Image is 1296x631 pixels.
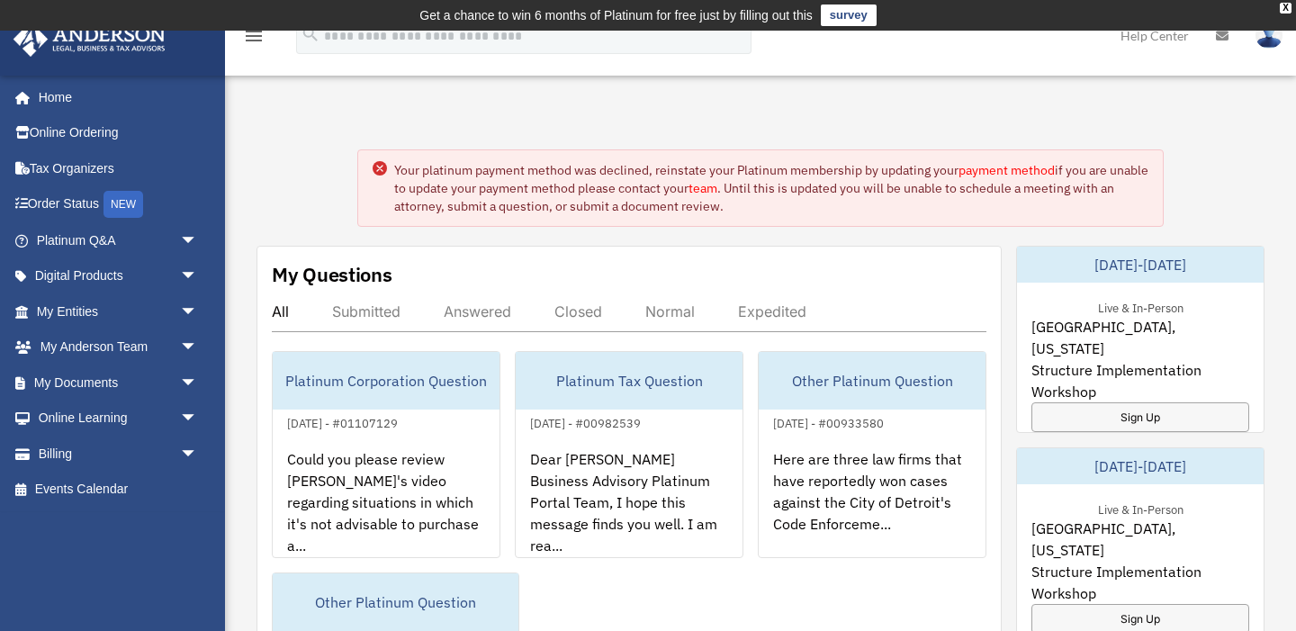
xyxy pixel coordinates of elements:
[13,186,225,223] a: Order StatusNEW
[273,573,518,631] div: Other Platinum Question
[180,401,216,437] span: arrow_drop_down
[1084,499,1198,518] div: Live & In-Person
[13,79,216,115] a: Home
[301,24,320,44] i: search
[180,329,216,366] span: arrow_drop_down
[180,258,216,295] span: arrow_drop_down
[273,352,499,410] div: Platinum Corporation Question
[958,162,1055,178] a: payment method
[273,434,499,574] div: Could you please review [PERSON_NAME]'s video regarding situations in which it's not advisable to...
[554,302,602,320] div: Closed
[645,302,695,320] div: Normal
[103,191,143,218] div: NEW
[821,5,877,26] a: survey
[1017,448,1264,484] div: [DATE]-[DATE]
[515,351,743,558] a: Platinum Tax Question[DATE] - #00982539Dear [PERSON_NAME] Business Advisory Platinum Portal Team,...
[1031,402,1249,432] a: Sign Up
[516,412,655,431] div: [DATE] - #00982539
[1031,561,1249,604] span: Structure Implementation Workshop
[759,352,985,410] div: Other Platinum Question
[13,365,225,401] a: My Documentsarrow_drop_down
[419,5,813,26] div: Get a chance to win 6 months of Platinum for free just by filling out this
[444,302,511,320] div: Answered
[272,351,500,558] a: Platinum Corporation Question[DATE] - #01107129Could you please review [PERSON_NAME]'s video rega...
[1031,518,1249,561] span: [GEOGRAPHIC_DATA], [US_STATE]
[759,434,985,574] div: Here are three law firms that have reportedly won cases against the City of Detroit's Code Enforc...
[1280,3,1291,14] div: close
[1084,297,1198,316] div: Live & In-Person
[738,302,806,320] div: Expedited
[13,472,225,508] a: Events Calendar
[243,32,265,47] a: menu
[332,302,400,320] div: Submitted
[758,351,986,558] a: Other Platinum Question[DATE] - #00933580Here are three law firms that have reportedly won cases ...
[13,401,225,437] a: Online Learningarrow_drop_down
[272,302,289,320] div: All
[13,258,225,294] a: Digital Productsarrow_drop_down
[272,261,392,288] div: My Questions
[394,161,1148,215] div: Your platinum payment method was declined, reinstate your Platinum membership by updating your if...
[1031,316,1249,359] span: [GEOGRAPHIC_DATA], [US_STATE]
[13,436,225,472] a: Billingarrow_drop_down
[180,222,216,259] span: arrow_drop_down
[1031,359,1249,402] span: Structure Implementation Workshop
[8,22,171,57] img: Anderson Advisors Platinum Portal
[516,434,742,574] div: Dear [PERSON_NAME] Business Advisory Platinum Portal Team, I hope this message finds you well. I ...
[13,150,225,186] a: Tax Organizers
[688,180,717,196] a: team
[180,365,216,401] span: arrow_drop_down
[180,293,216,330] span: arrow_drop_down
[1017,247,1264,283] div: [DATE]-[DATE]
[13,293,225,329] a: My Entitiesarrow_drop_down
[13,222,225,258] a: Platinum Q&Aarrow_drop_down
[180,436,216,473] span: arrow_drop_down
[243,25,265,47] i: menu
[13,329,225,365] a: My Anderson Teamarrow_drop_down
[1255,23,1282,49] img: User Pic
[759,412,898,431] div: [DATE] - #00933580
[273,412,412,431] div: [DATE] - #01107129
[516,352,742,410] div: Platinum Tax Question
[13,115,225,151] a: Online Ordering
